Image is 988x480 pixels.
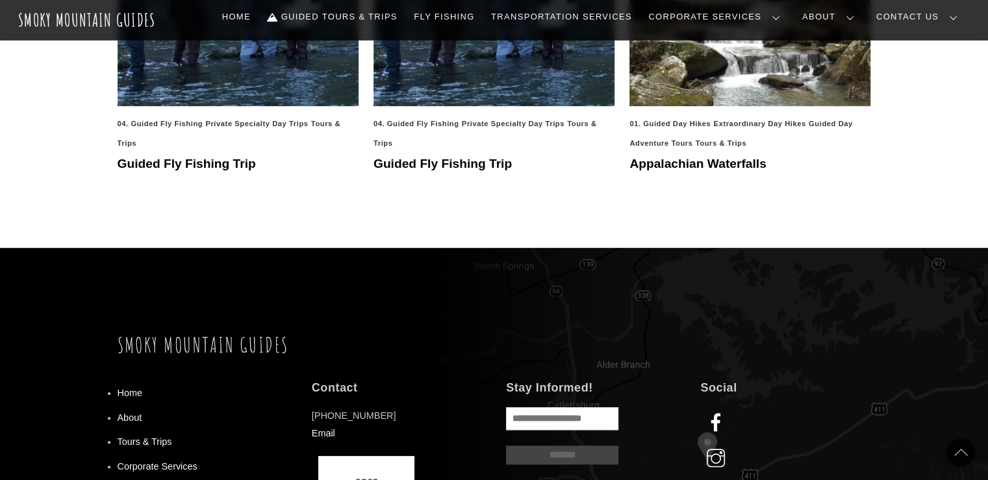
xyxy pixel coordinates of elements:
[118,461,197,472] a: Corporate Services
[871,3,968,31] a: Contact Us
[409,3,479,31] a: Fly Fishing
[506,380,676,395] h4: Stay Informed!
[806,120,809,127] span: ,
[374,120,459,127] a: 04. Guided Fly Fishing
[696,139,747,147] a: Tours & Trips
[118,436,172,447] a: Tours & Trips
[374,120,597,147] a: Tours & Trips
[797,3,865,31] a: About
[711,120,713,127] span: ,
[692,139,695,147] span: ,
[205,120,308,127] a: Private Specialty Day Trips
[262,3,403,31] a: Guided Tours & Trips
[700,453,736,463] a: instagram
[118,332,289,358] a: Smoky Mountain Guides
[118,412,142,423] a: About
[18,9,156,31] a: Smoky Mountain Guides
[118,120,203,127] a: 04. Guided Fly Fishing
[643,3,791,31] a: Corporate Services
[309,120,311,127] span: ,
[312,428,335,438] a: Email
[118,157,256,170] a: Guided Fly Fishing Trip
[217,3,256,31] a: Home
[629,120,852,147] a: Guided Day Adventure Tours
[118,388,142,398] a: Home
[629,157,766,170] a: Appalachian Waterfalls
[459,120,462,127] span: ,
[312,380,482,395] h4: Contact
[700,380,870,395] h4: Social
[700,417,736,427] a: facebook
[118,120,341,147] a: Tours & Trips
[629,120,711,127] a: 01. Guided Day Hikes
[374,157,512,170] a: Guided Fly Fishing Trip
[312,407,482,442] p: [PHONE_NUMBER]
[203,120,205,127] span: ,
[713,120,805,127] a: Extraordinary Day Hikes
[462,120,564,127] a: Private Specialty Day Trips
[486,3,637,31] a: Transportation Services
[564,120,567,127] span: ,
